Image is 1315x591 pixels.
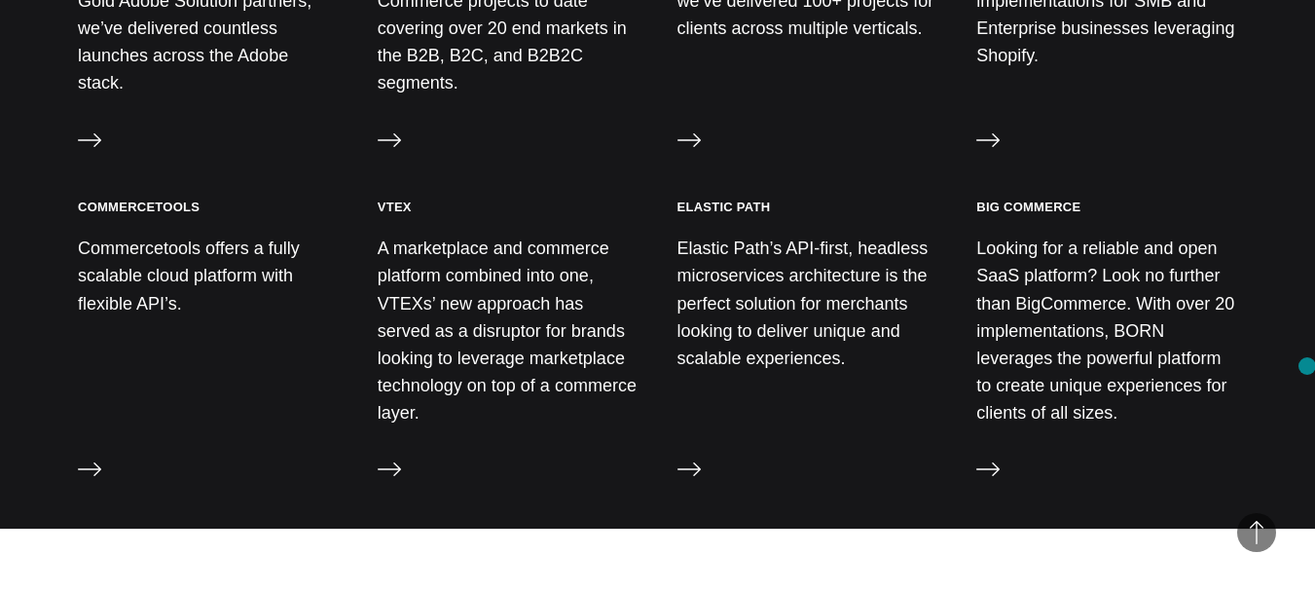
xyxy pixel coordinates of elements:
h3: Elastic Path [677,199,771,215]
p: Elastic Path’s API-first, headless microservices architecture is the perfect solution for merchan... [677,235,938,372]
h3: VTEX [378,199,412,215]
p: A marketplace and commerce platform combined into one, VTEXs’ new approach has served as a disrup... [378,235,639,426]
button: Back to Top [1237,513,1276,552]
h3: Big Commerce [976,199,1080,215]
p: Looking for a reliable and open SaaS platform? Look no further than BigCommerce. With over 20 imp... [976,235,1237,426]
p: Commercetools offers a fully scalable cloud platform with flexible API’s. [78,235,339,317]
h3: Commercetools [78,199,200,215]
